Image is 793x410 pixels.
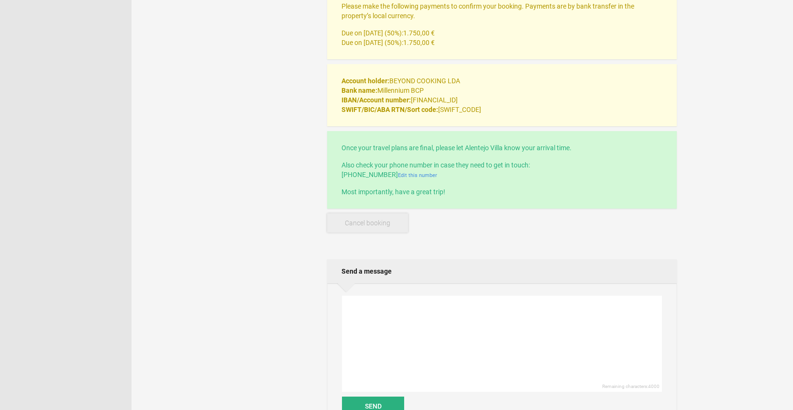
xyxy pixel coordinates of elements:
a: Edit this number [398,172,437,178]
flynt-currency: 1.750,00 € [403,29,435,37]
strong: Bank name: [341,87,377,94]
h2: Send a message [327,259,677,283]
span: Cancel booking [345,219,390,227]
p: Once your travel plans are final, please let Alentejo Villa know your arrival time. [341,143,662,153]
strong: Account holder: [341,77,389,85]
button: Cancel booking [327,213,408,233]
flynt-currency: 1.750,00 € [403,39,435,46]
p: Most importantly, have a great trip! [341,187,662,197]
strong: SWIFT/BIC/ABA RTN/Sort code: [341,106,438,113]
p: Due on [DATE] (50%): Due on [DATE] (50%): [341,28,662,47]
p: Please make the following payments to confirm your booking. Payments are by bank transfer in the ... [341,1,662,21]
p: BEYOND COOKING LDA Millennium BCP [FINANCIAL_ID] [SWIFT_CODE] [341,76,662,114]
p: Also check your phone number in case they need to get in touch: [PHONE_NUMBER] [341,160,662,179]
strong: IBAN/Account number: [341,96,411,104]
